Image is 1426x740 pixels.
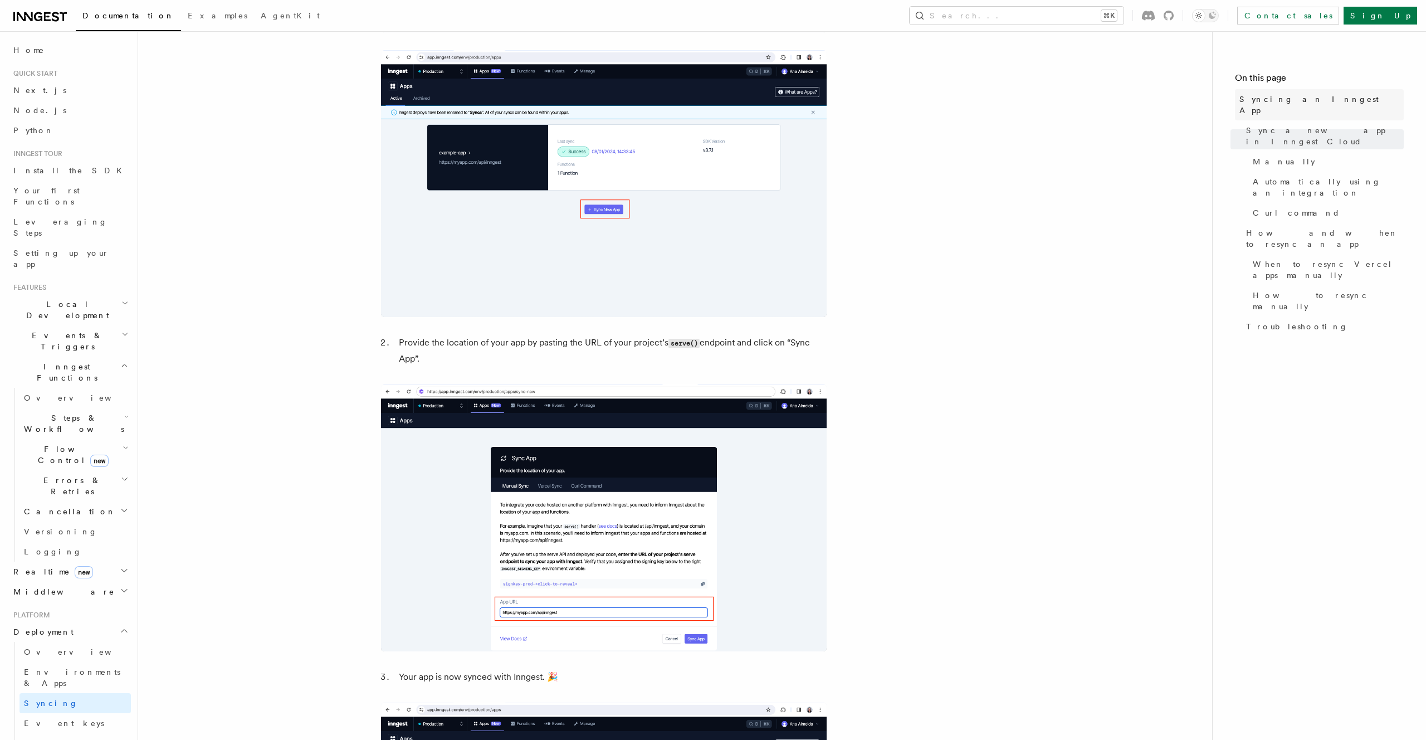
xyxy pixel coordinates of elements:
[9,582,131,602] button: Middleware
[1239,94,1404,116] span: Syncing an Inngest App
[1192,9,1219,22] button: Toggle dark mode
[19,475,121,497] span: Errors & Retries
[9,611,50,620] span: Platform
[13,166,129,175] span: Install the SDK
[19,662,131,693] a: Environments & Apps
[19,470,131,502] button: Errors & Retries
[24,699,78,708] span: Syncing
[9,586,115,597] span: Middleware
[9,80,131,100] a: Next.js
[9,357,131,388] button: Inngest Functions
[9,40,131,60] a: Home
[9,325,131,357] button: Events & Triggers
[19,408,131,439] button: Steps & Workflows
[24,647,139,656] span: Overview
[9,361,120,383] span: Inngest Functions
[1246,125,1404,147] span: Sync a new app in Inngest Cloud
[1253,259,1404,281] span: When to resync Vercel apps manually
[19,444,123,466] span: Flow Control
[9,562,131,582] button: Realtimenew
[13,86,66,95] span: Next.js
[1242,223,1404,254] a: How and when to resync an app
[9,149,62,158] span: Inngest tour
[1246,321,1348,332] span: Troubleshooting
[13,106,66,115] span: Node.js
[24,393,139,402] span: Overview
[9,299,121,321] span: Local Development
[13,186,80,206] span: Your first Functions
[9,622,131,642] button: Deployment
[9,243,131,274] a: Setting up your app
[1253,156,1315,167] span: Manually
[19,412,124,435] span: Steps & Workflows
[181,3,254,30] a: Examples
[9,626,74,637] span: Deployment
[1248,203,1404,223] a: Curl command
[19,388,131,408] a: Overview
[75,566,93,578] span: new
[19,439,131,470] button: Flow Controlnew
[254,3,326,30] a: AgentKit
[1248,254,1404,285] a: When to resync Vercel apps manually
[1242,317,1404,337] a: Troubleshooting
[13,249,109,269] span: Setting up your app
[19,502,131,522] button: Cancellation
[395,669,827,685] li: Your app is now synced with Inngest. 🎉
[1248,152,1404,172] a: Manually
[668,339,700,348] code: serve()
[9,160,131,181] a: Install the SDK
[9,212,131,243] a: Leveraging Steps
[9,100,131,120] a: Node.js
[24,668,120,688] span: Environments & Apps
[9,388,131,562] div: Inngest Functions
[19,542,131,562] a: Logging
[1235,89,1404,120] a: Syncing an Inngest App
[19,506,116,517] span: Cancellation
[9,181,131,212] a: Your first Functions
[9,330,121,352] span: Events & Triggers
[1253,290,1404,312] span: How to resync manually
[82,11,174,20] span: Documentation
[19,522,131,542] a: Versioning
[24,527,97,536] span: Versioning
[1253,176,1404,198] span: Automatically using an integration
[1235,71,1404,89] h4: On this page
[13,45,45,56] span: Home
[19,693,131,713] a: Syncing
[1253,207,1340,218] span: Curl command
[1248,285,1404,317] a: How to resync manually
[1242,120,1404,152] a: Sync a new app in Inngest Cloud
[90,455,109,467] span: new
[1237,7,1339,25] a: Contact sales
[9,566,93,577] span: Realtime
[381,50,827,317] img: Inngest Cloud screen with sync new app button when you have apps synced
[395,335,827,367] li: Provide the location of your app by pasting the URL of your project’s endpoint and click on “Sync...
[910,7,1124,25] button: Search...⌘K
[76,3,181,31] a: Documentation
[1101,10,1117,21] kbd: ⌘K
[9,69,57,78] span: Quick start
[24,719,104,728] span: Event keys
[13,126,54,135] span: Python
[9,120,131,140] a: Python
[1248,172,1404,203] a: Automatically using an integration
[19,713,131,733] a: Event keys
[261,11,320,20] span: AgentKit
[9,283,46,292] span: Features
[24,547,82,556] span: Logging
[13,217,108,237] span: Leveraging Steps
[1246,227,1404,250] span: How and when to resync an app
[381,384,827,651] img: Sync New App form where you paste your project’s serve endpoint to inform Inngest about the locat...
[1344,7,1417,25] a: Sign Up
[9,294,131,325] button: Local Development
[188,11,247,20] span: Examples
[19,642,131,662] a: Overview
